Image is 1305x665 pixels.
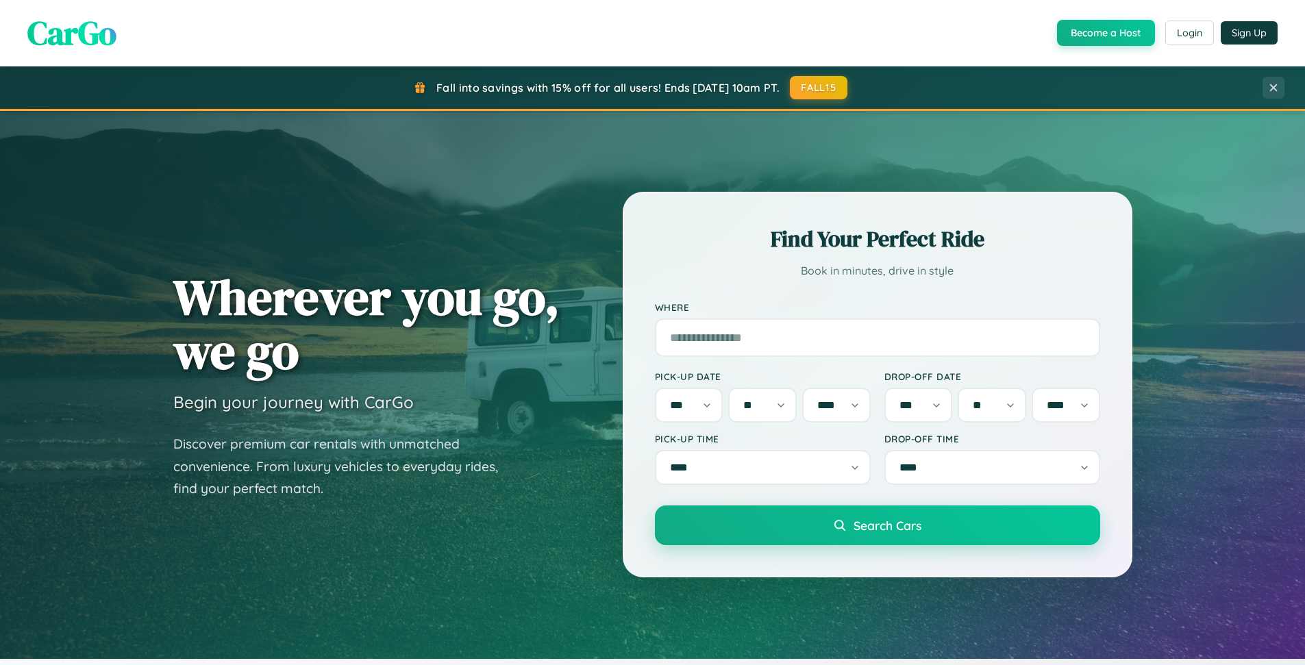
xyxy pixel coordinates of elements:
[655,505,1100,545] button: Search Cars
[173,270,560,378] h1: Wherever you go, we go
[655,301,1100,313] label: Where
[27,10,116,55] span: CarGo
[884,371,1100,382] label: Drop-off Date
[655,371,871,382] label: Pick-up Date
[655,224,1100,254] h2: Find Your Perfect Ride
[655,433,871,444] label: Pick-up Time
[1165,21,1214,45] button: Login
[790,76,847,99] button: FALL15
[854,518,921,533] span: Search Cars
[1221,21,1278,45] button: Sign Up
[173,433,516,500] p: Discover premium car rentals with unmatched convenience. From luxury vehicles to everyday rides, ...
[884,433,1100,444] label: Drop-off Time
[173,392,414,412] h3: Begin your journey with CarGo
[1057,20,1155,46] button: Become a Host
[655,261,1100,281] p: Book in minutes, drive in style
[436,81,780,95] span: Fall into savings with 15% off for all users! Ends [DATE] 10am PT.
